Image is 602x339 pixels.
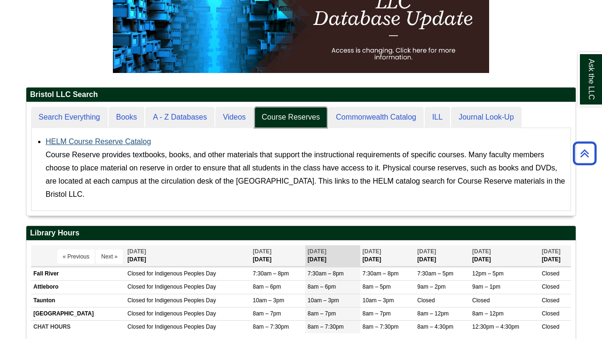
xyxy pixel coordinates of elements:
[250,245,305,266] th: [DATE]
[542,323,559,330] span: Closed
[253,323,289,330] span: 8am – 7:30pm
[46,137,151,145] a: HELM Course Reserve Catalog
[470,245,539,266] th: [DATE]
[127,310,145,317] span: Closed
[425,107,450,128] a: ILL
[539,245,571,266] th: [DATE]
[472,248,491,255] span: [DATE]
[253,283,281,290] span: 8am – 6pm
[308,283,336,290] span: 8am – 6pm
[542,270,559,277] span: Closed
[308,310,336,317] span: 8am – 7pm
[472,310,504,317] span: 8am – 12pm
[363,310,391,317] span: 8am – 7pm
[147,283,216,290] span: for Indigenous Peoples Day
[46,148,566,201] div: Course Reserve provides textbooks, books, and other materials that support the instructional requ...
[363,297,394,304] span: 10am – 3pm
[145,107,214,128] a: A - Z Databases
[215,107,253,128] a: Videos
[147,297,216,304] span: for Indigenous Peoples Day
[253,310,281,317] span: 8am – 7pm
[417,283,445,290] span: 9am – 2pm
[415,245,470,266] th: [DATE]
[417,323,453,330] span: 8am – 4:30pm
[363,283,391,290] span: 8am – 5pm
[308,248,326,255] span: [DATE]
[31,294,125,307] td: Taunton
[254,107,328,128] a: Course Reserves
[472,297,490,304] span: Closed
[127,283,145,290] span: Closed
[308,297,339,304] span: 10am – 3pm
[472,270,504,277] span: 12pm – 5pm
[417,297,435,304] span: Closed
[26,88,576,102] h2: Bristol LLC Search
[417,248,436,255] span: [DATE]
[360,245,415,266] th: [DATE]
[31,320,125,333] td: CHAT HOURS
[308,323,344,330] span: 8am – 7:30pm
[109,107,144,128] a: Books
[253,270,289,277] span: 7:30am – 8pm
[125,245,250,266] th: [DATE]
[31,307,125,320] td: [GEOGRAPHIC_DATA]
[127,270,145,277] span: Closed
[542,283,559,290] span: Closed
[417,310,449,317] span: 8am – 12pm
[253,297,284,304] span: 10am – 3pm
[542,310,559,317] span: Closed
[363,270,399,277] span: 7:30am – 8pm
[57,250,95,264] button: « Previous
[26,226,576,241] h2: Library Hours
[31,267,125,281] td: Fall River
[542,297,559,304] span: Closed
[542,248,561,255] span: [DATE]
[31,107,108,128] a: Search Everything
[96,250,123,264] button: Next »
[472,323,519,330] span: 12:30pm – 4:30pm
[328,107,424,128] a: Commonwealth Catalog
[417,270,453,277] span: 7:30am – 5pm
[363,248,381,255] span: [DATE]
[147,270,216,277] span: for Indigenous Peoples Day
[253,248,271,255] span: [DATE]
[147,323,216,330] span: for Indigenous Peoples Day
[570,147,600,160] a: Back to Top
[127,248,146,255] span: [DATE]
[451,107,521,128] a: Journal Look-Up
[31,281,125,294] td: Attleboro
[305,245,360,266] th: [DATE]
[147,310,216,317] span: for Indigenous Peoples Day
[127,323,145,330] span: Closed
[472,283,500,290] span: 9am – 1pm
[363,323,399,330] span: 8am – 7:30pm
[308,270,344,277] span: 7:30am – 8pm
[127,297,145,304] span: Closed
